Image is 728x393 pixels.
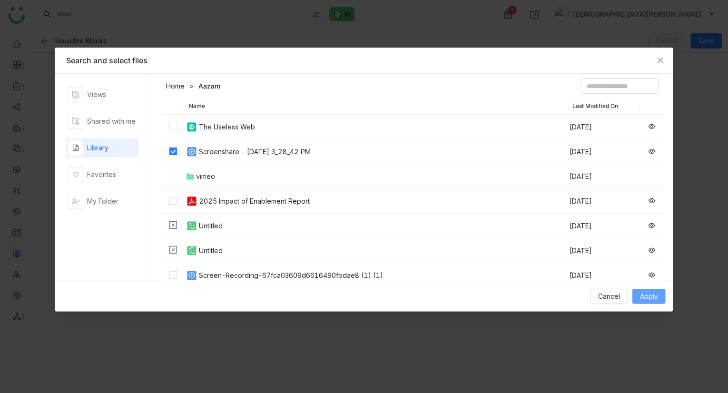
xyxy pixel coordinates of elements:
div: 2025 Impact of Enablement Report [199,196,310,206]
td: [DATE] [569,189,640,214]
span: Apply [640,291,658,302]
div: Library [87,143,108,153]
img: mp4.svg [186,270,197,281]
div: Views [87,89,106,100]
div: Screenshare - [DATE] 3_28_42 PM [199,147,311,157]
td: [DATE] [569,238,640,263]
div: Search and select files [66,55,662,66]
a: Home [166,81,185,91]
img: mp4.svg [186,146,197,157]
th: Last Modified On [569,98,640,115]
button: Cancel [590,289,628,304]
span: Cancel [598,291,620,302]
div: Shared with me [87,116,136,127]
a: Aazam [198,81,220,91]
button: Close [648,48,673,73]
td: [DATE] [569,115,640,139]
th: Name [185,98,569,115]
div: My Folder [87,196,118,206]
td: [DATE] [569,263,640,288]
td: [DATE] [569,214,640,238]
div: Screen-Recording-67fca03609d6616490fbdae8 (1) (1) [199,270,383,281]
img: pdf.svg [186,196,197,207]
button: Apply [632,289,666,304]
img: paper.svg [186,245,197,256]
div: The Useless Web [199,122,255,132]
img: paper.svg [186,220,197,232]
div: vimeo [196,171,215,182]
img: article.svg [186,121,197,133]
div: Untitled [199,246,223,256]
div: Untitled [199,221,223,231]
td: [DATE] [569,139,640,164]
div: Favorites [87,169,116,180]
td: [DATE] [569,164,640,189]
